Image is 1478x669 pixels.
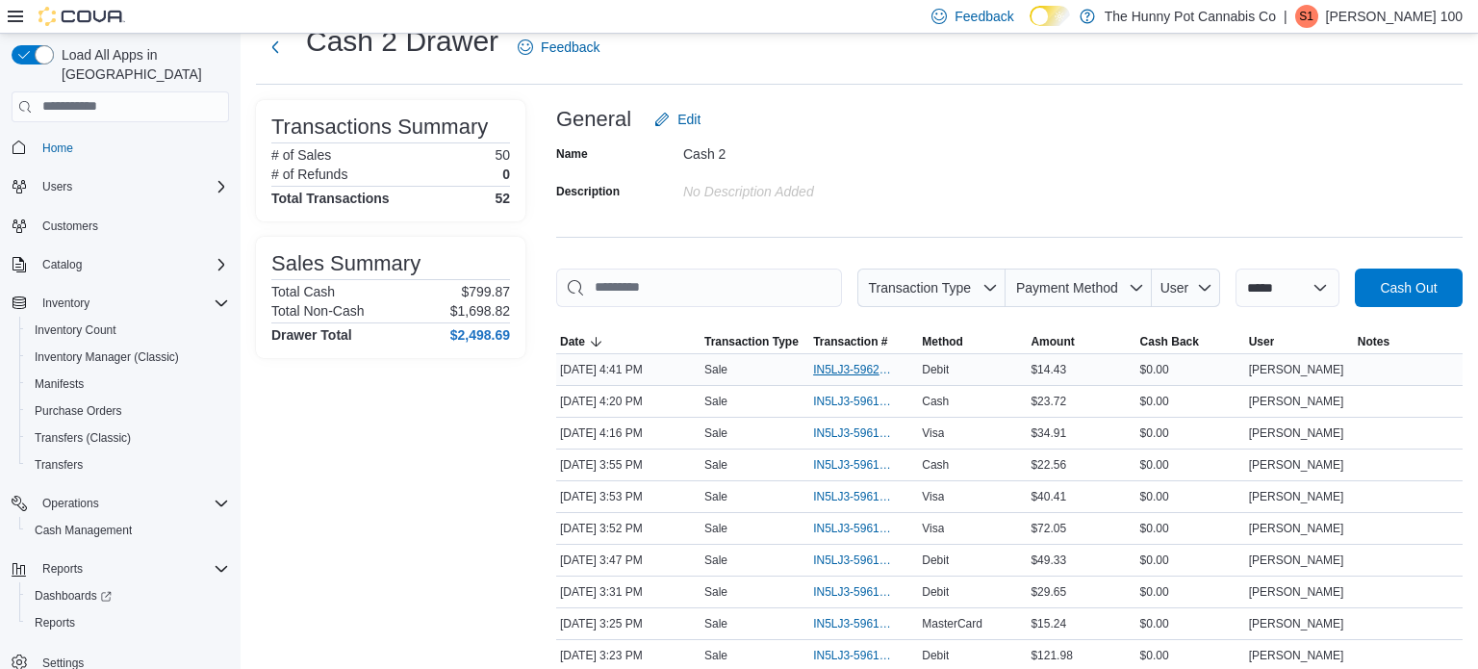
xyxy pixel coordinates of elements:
[27,519,229,542] span: Cash Management
[704,584,727,600] p: Sale
[510,28,607,66] a: Feedback
[868,280,971,296] span: Transaction Type
[27,373,229,396] span: Manifests
[35,557,229,580] span: Reports
[1249,648,1344,663] span: [PERSON_NAME]
[1136,612,1245,635] div: $0.00
[922,394,949,409] span: Cash
[813,489,895,504] span: IN5LJ3-5961676
[556,108,631,131] h3: General
[1380,278,1437,297] span: Cash Out
[556,549,701,572] div: [DATE] 3:47 PM
[35,492,229,515] span: Operations
[922,489,944,504] span: Visa
[1354,330,1463,353] button: Notes
[27,346,229,369] span: Inventory Manager (Classic)
[1006,269,1152,307] button: Payment Method
[813,394,895,409] span: IN5LJ3-5961942
[35,175,80,198] button: Users
[556,269,842,307] input: This is a search bar. As you type, the results lower in the page will automatically filter.
[813,584,895,600] span: IN5LJ3-5961487
[35,457,83,473] span: Transfers
[1136,580,1245,604] div: $0.00
[704,521,727,536] p: Sale
[556,453,701,476] div: [DATE] 3:55 PM
[704,457,727,473] p: Sale
[556,330,701,353] button: Date
[35,214,229,238] span: Customers
[813,485,914,508] button: IN5LJ3-5961676
[556,485,701,508] div: [DATE] 3:53 PM
[813,580,914,604] button: IN5LJ3-5961487
[683,176,941,199] div: No Description added
[35,403,122,419] span: Purchase Orders
[556,644,701,667] div: [DATE] 3:23 PM
[556,422,701,445] div: [DATE] 4:16 PM
[4,134,237,162] button: Home
[1136,549,1245,572] div: $0.00
[4,290,237,317] button: Inventory
[271,191,390,206] h4: Total Transactions
[35,136,229,160] span: Home
[922,616,982,631] span: MasterCard
[1031,394,1066,409] span: $23.72
[271,327,352,343] h4: Drawer Total
[813,453,914,476] button: IN5LJ3-5961693
[27,399,130,423] a: Purchase Orders
[1031,584,1066,600] span: $29.65
[27,611,83,634] a: Reports
[1031,648,1072,663] span: $121.98
[271,252,420,275] h3: Sales Summary
[27,373,91,396] a: Manifests
[1031,521,1066,536] span: $72.05
[813,648,895,663] span: IN5LJ3-5961418
[35,322,116,338] span: Inventory Count
[35,137,81,160] a: Home
[4,555,237,582] button: Reports
[922,648,949,663] span: Debit
[27,519,140,542] a: Cash Management
[42,496,99,511] span: Operations
[1160,280,1189,296] span: User
[1136,390,1245,413] div: $0.00
[19,609,237,636] button: Reports
[19,398,237,425] button: Purchase Orders
[495,191,510,206] h4: 52
[35,557,90,580] button: Reports
[955,7,1013,26] span: Feedback
[1245,330,1354,353] button: User
[35,175,229,198] span: Users
[922,553,949,568] span: Debit
[857,269,1006,307] button: Transaction Type
[1249,362,1344,377] span: [PERSON_NAME]
[1249,334,1275,349] span: User
[450,327,510,343] h4: $2,498.69
[27,346,187,369] a: Inventory Manager (Classic)
[502,167,510,182] p: 0
[704,362,727,377] p: Sale
[1140,334,1199,349] span: Cash Back
[1249,616,1344,631] span: [PERSON_NAME]
[556,390,701,413] div: [DATE] 4:20 PM
[42,179,72,194] span: Users
[813,358,914,381] button: IN5LJ3-5962132
[1249,553,1344,568] span: [PERSON_NAME]
[4,173,237,200] button: Users
[271,147,331,163] h6: # of Sales
[922,457,949,473] span: Cash
[813,553,895,568] span: IN5LJ3-5961617
[1152,269,1220,307] button: User
[27,319,229,342] span: Inventory Count
[1355,269,1463,307] button: Cash Out
[1249,489,1344,504] span: [PERSON_NAME]
[27,399,229,423] span: Purchase Orders
[1249,521,1344,536] span: [PERSON_NAME]
[42,257,82,272] span: Catalog
[1105,5,1276,28] p: The Hunny Pot Cannabis Co
[813,390,914,413] button: IN5LJ3-5961942
[560,334,585,349] span: Date
[271,167,347,182] h6: # of Refunds
[35,253,89,276] button: Catalog
[27,453,90,476] a: Transfers
[704,616,727,631] p: Sale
